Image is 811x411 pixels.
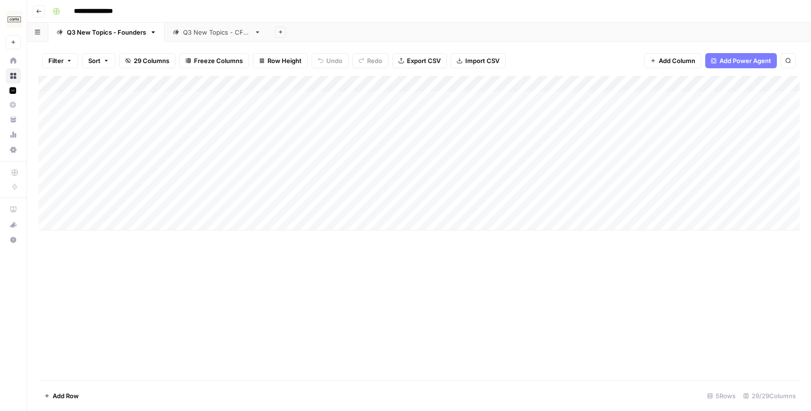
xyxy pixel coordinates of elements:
[465,56,499,65] span: Import CSV
[165,23,269,42] a: Q3 New Topics - CFOs
[48,56,64,65] span: Filter
[312,53,349,68] button: Undo
[53,391,79,401] span: Add Row
[6,232,21,247] button: Help + Support
[6,68,21,83] a: Browse
[82,53,115,68] button: Sort
[267,56,302,65] span: Row Height
[719,56,771,65] span: Add Power Agent
[48,23,165,42] a: Q3 New Topics - Founders
[179,53,249,68] button: Freeze Columns
[451,53,506,68] button: Import CSV
[183,27,250,37] div: Q3 New Topics - CFOs
[6,53,21,68] a: Home
[88,56,101,65] span: Sort
[134,56,169,65] span: 29 Columns
[659,56,695,65] span: Add Column
[705,53,777,68] button: Add Power Agent
[6,142,21,157] a: Settings
[739,388,800,403] div: 29/29 Columns
[42,53,78,68] button: Filter
[6,218,20,232] div: What's new?
[253,53,308,68] button: Row Height
[6,112,21,127] a: Your Data
[6,127,21,142] a: Usage
[119,53,175,68] button: 29 Columns
[6,8,21,31] button: Workspace: Carta
[703,388,739,403] div: 5 Rows
[6,217,21,232] button: What's new?
[644,53,701,68] button: Add Column
[367,56,382,65] span: Redo
[194,56,243,65] span: Freeze Columns
[67,27,146,37] div: Q3 New Topics - Founders
[38,388,84,403] button: Add Row
[352,53,388,68] button: Redo
[6,202,21,217] a: AirOps Academy
[392,53,447,68] button: Export CSV
[407,56,441,65] span: Export CSV
[6,11,23,28] img: Carta Logo
[326,56,342,65] span: Undo
[9,87,16,94] img: c35yeiwf0qjehltklbh57st2xhbo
